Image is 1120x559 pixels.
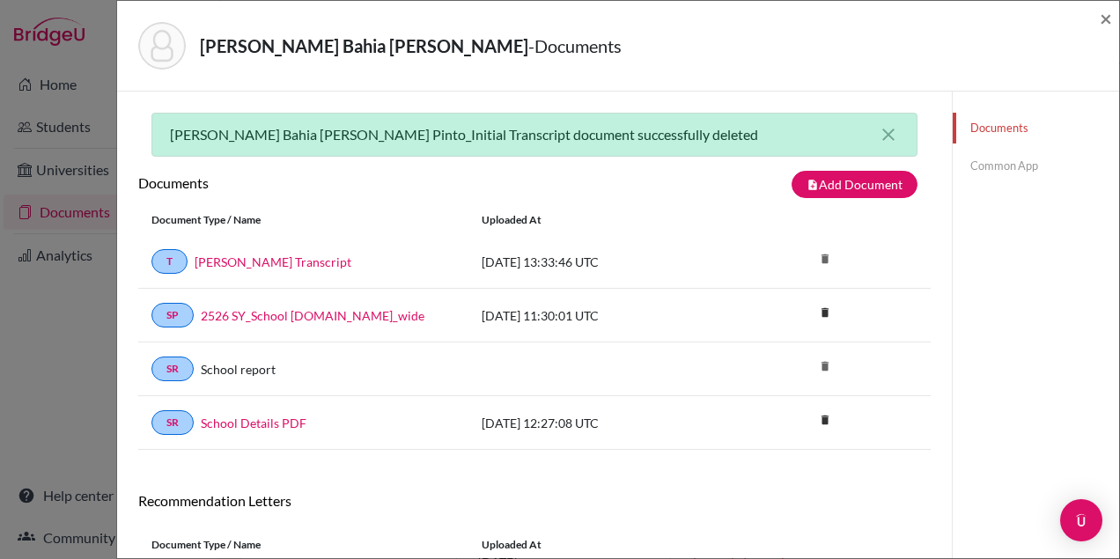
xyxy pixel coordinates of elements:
[468,414,733,432] div: [DATE] 12:27:08 UTC
[812,299,838,326] i: delete
[468,253,733,271] div: [DATE] 13:33:46 UTC
[812,302,838,326] a: delete
[812,246,838,272] i: delete
[138,492,931,509] h6: Recommendation Letters
[953,151,1119,181] a: Common App
[151,357,194,381] a: SR
[468,306,733,325] div: [DATE] 11:30:01 UTC
[468,212,733,228] div: Uploaded at
[1100,8,1112,29] button: Close
[138,537,468,553] div: Document Type / Name
[138,174,534,191] h6: Documents
[151,303,194,327] a: SP
[138,212,468,228] div: Document Type / Name
[201,306,424,325] a: 2526 SY_School [DOMAIN_NAME]_wide
[151,410,194,435] a: SR
[1100,5,1112,31] span: ×
[812,407,838,433] i: delete
[878,124,899,145] button: close
[1060,499,1102,541] div: Open Intercom Messenger
[468,537,733,553] div: Uploaded at
[201,414,306,432] a: School Details PDF
[528,35,622,56] span: - Documents
[807,179,819,191] i: note_add
[812,409,838,433] a: delete
[953,113,1119,143] a: Documents
[812,353,838,379] i: delete
[151,249,188,274] a: T
[792,171,917,198] button: note_addAdd Document
[200,35,528,56] strong: [PERSON_NAME] Bahia [PERSON_NAME]
[201,360,276,379] a: School report
[151,113,917,157] div: [PERSON_NAME] Bahia [PERSON_NAME] Pinto_Initial Transcript document successfully deleted
[195,253,351,271] a: [PERSON_NAME] Transcript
